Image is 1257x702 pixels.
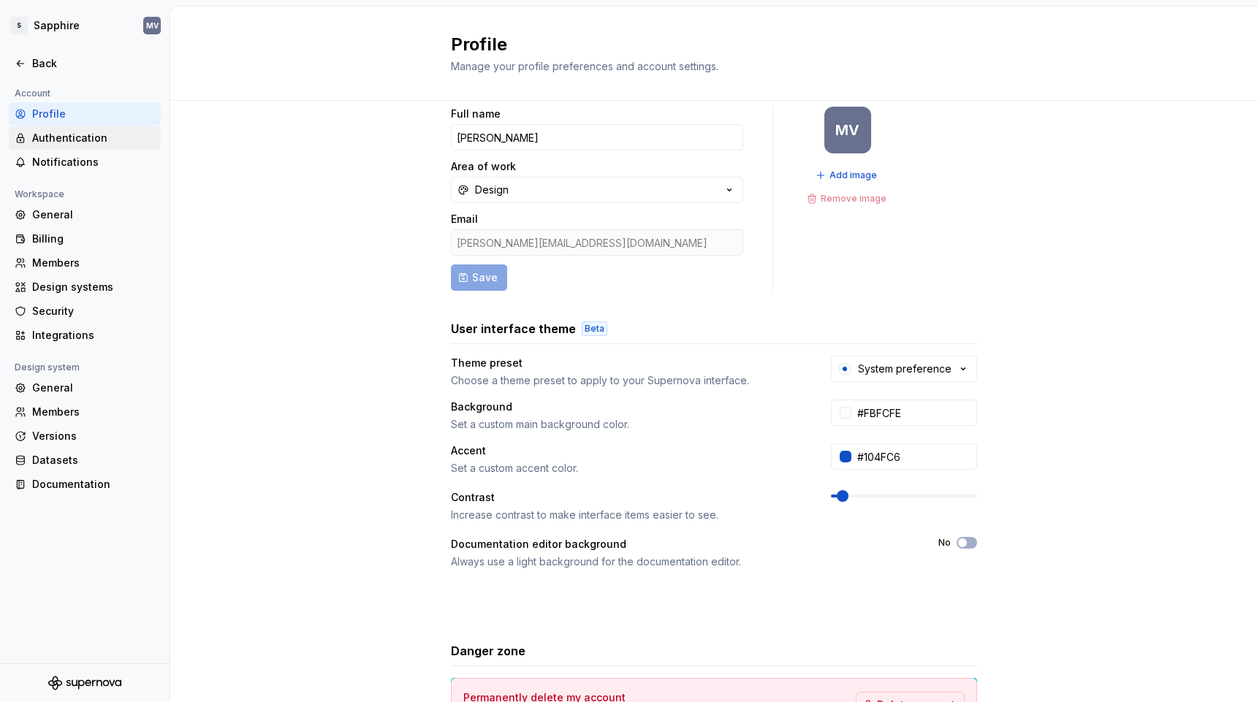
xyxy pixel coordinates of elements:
[451,60,718,72] span: Manage your profile preferences and account settings.
[451,320,576,337] h3: User interface theme
[9,186,70,203] div: Workspace
[451,554,912,569] div: Always use a light background for the documentation editor.
[451,417,805,432] div: Set a custom main background color.
[32,477,155,492] div: Documentation
[451,373,805,388] div: Choose a theme preset to apply to your Supernova interface.
[32,280,155,294] div: Design systems
[451,537,912,552] div: Documentation editor background
[32,304,155,318] div: Security
[32,155,155,169] div: Notifications
[32,131,155,145] div: Authentication
[451,33,960,56] h2: Profile
[451,443,805,458] div: Accent
[9,300,161,323] a: Security
[146,20,159,31] div: MV
[32,56,155,71] div: Back
[582,321,607,336] div: Beta
[829,169,877,181] span: Add image
[475,183,509,197] div: Design
[831,356,977,382] button: System preference
[32,107,155,121] div: Profile
[451,356,805,370] div: Theme preset
[9,251,161,275] a: Members
[9,424,161,448] a: Versions
[9,102,161,126] a: Profile
[451,212,478,226] label: Email
[451,107,501,121] label: Full name
[9,473,161,496] a: Documentation
[9,227,161,251] a: Billing
[3,9,167,42] button: SSapphireMV
[851,443,977,470] input: #104FC6
[9,85,56,102] div: Account
[9,359,86,376] div: Design system
[32,256,155,270] div: Members
[32,232,155,246] div: Billing
[811,165,884,186] button: Add image
[32,429,155,443] div: Versions
[9,324,161,347] a: Integrations
[938,537,951,549] label: No
[9,400,161,424] a: Members
[9,126,161,150] a: Authentication
[34,18,80,33] div: Sapphire
[451,461,805,476] div: Set a custom accent color.
[9,376,161,400] a: General
[835,124,859,136] div: MV
[32,453,155,468] div: Datasets
[9,150,161,174] a: Notifications
[32,381,155,395] div: General
[9,449,161,472] a: Datasets
[48,676,121,690] svg: Supernova Logo
[32,405,155,419] div: Members
[451,508,805,522] div: Increase contrast to make interface items easier to see.
[9,203,161,226] a: General
[451,490,805,505] div: Contrast
[451,400,805,414] div: Background
[451,642,525,660] h3: Danger zone
[9,275,161,299] a: Design systems
[451,159,516,174] label: Area of work
[858,362,952,376] div: System preference
[32,328,155,343] div: Integrations
[9,52,161,75] a: Back
[10,17,28,34] div: S
[851,400,977,426] input: #FFFFFF
[32,207,155,222] div: General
